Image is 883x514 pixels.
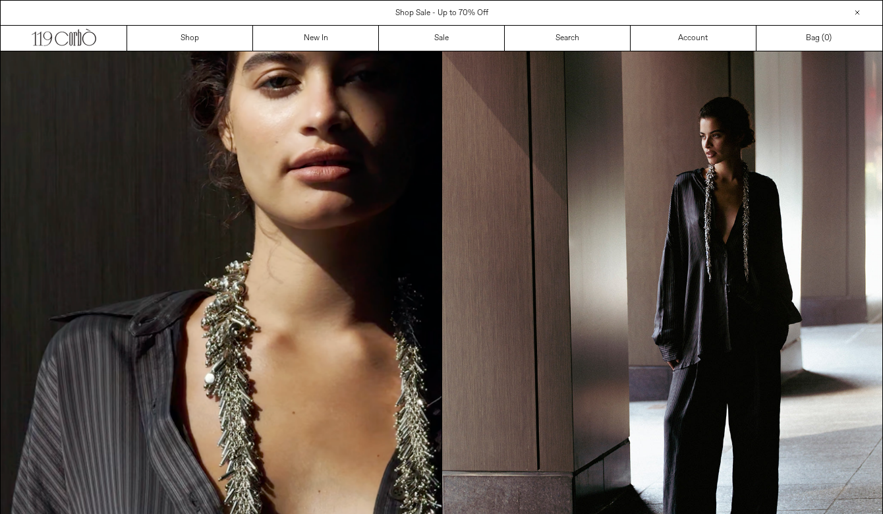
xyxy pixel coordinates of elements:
a: Account [631,26,756,51]
a: Sale [379,26,505,51]
a: Bag () [756,26,882,51]
span: ) [824,32,832,44]
a: New In [253,26,379,51]
a: Shop Sale - Up to 70% Off [395,8,488,18]
a: Shop [127,26,253,51]
span: 0 [824,33,829,43]
a: Search [505,26,631,51]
